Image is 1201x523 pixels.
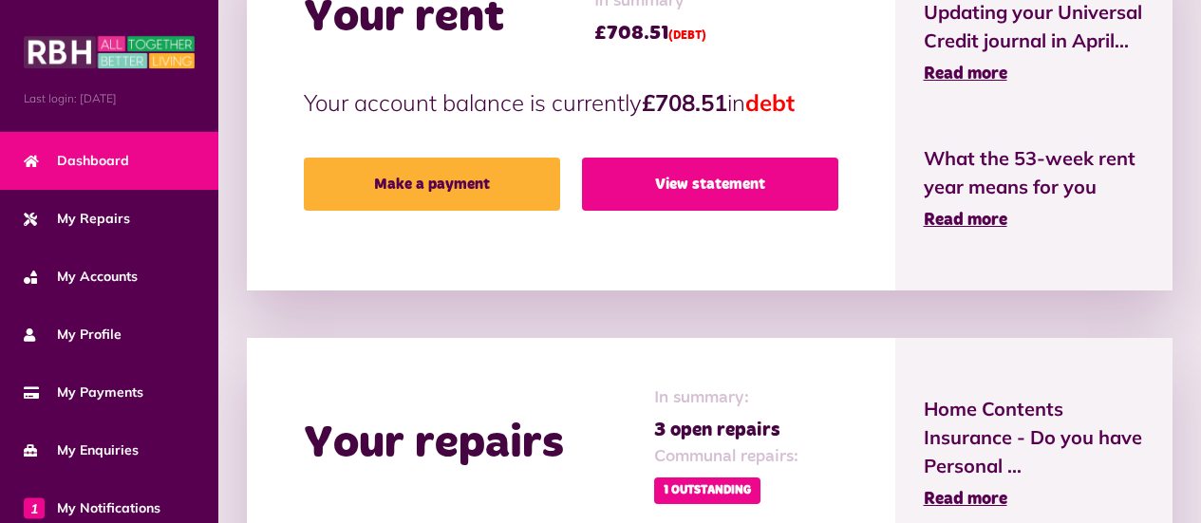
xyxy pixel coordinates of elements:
[668,30,706,42] span: (DEBT)
[304,85,838,120] p: Your account balance is currently in
[924,144,1145,201] span: What the 53-week rent year means for you
[24,209,130,229] span: My Repairs
[24,325,122,345] span: My Profile
[24,383,143,402] span: My Payments
[24,90,195,107] span: Last login: [DATE]
[654,477,760,504] span: 1 Outstanding
[24,440,139,460] span: My Enquiries
[924,144,1145,233] a: What the 53-week rent year means for you Read more
[654,385,798,411] span: In summary:
[642,88,727,117] strong: £708.51
[924,395,1145,480] span: Home Contents Insurance - Do you have Personal ...
[24,151,129,171] span: Dashboard
[654,416,798,444] span: 3 open repairs
[924,395,1145,513] a: Home Contents Insurance - Do you have Personal ... Read more
[654,444,798,470] span: Communal repairs:
[924,491,1007,508] span: Read more
[582,158,838,211] a: View statement
[594,19,706,47] span: £708.51
[24,498,160,518] span: My Notifications
[24,267,138,287] span: My Accounts
[745,88,795,117] span: debt
[24,33,195,71] img: MyRBH
[304,158,560,211] a: Make a payment
[924,212,1007,229] span: Read more
[304,417,564,472] h2: Your repairs
[24,497,45,518] span: 1
[924,65,1007,83] span: Read more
